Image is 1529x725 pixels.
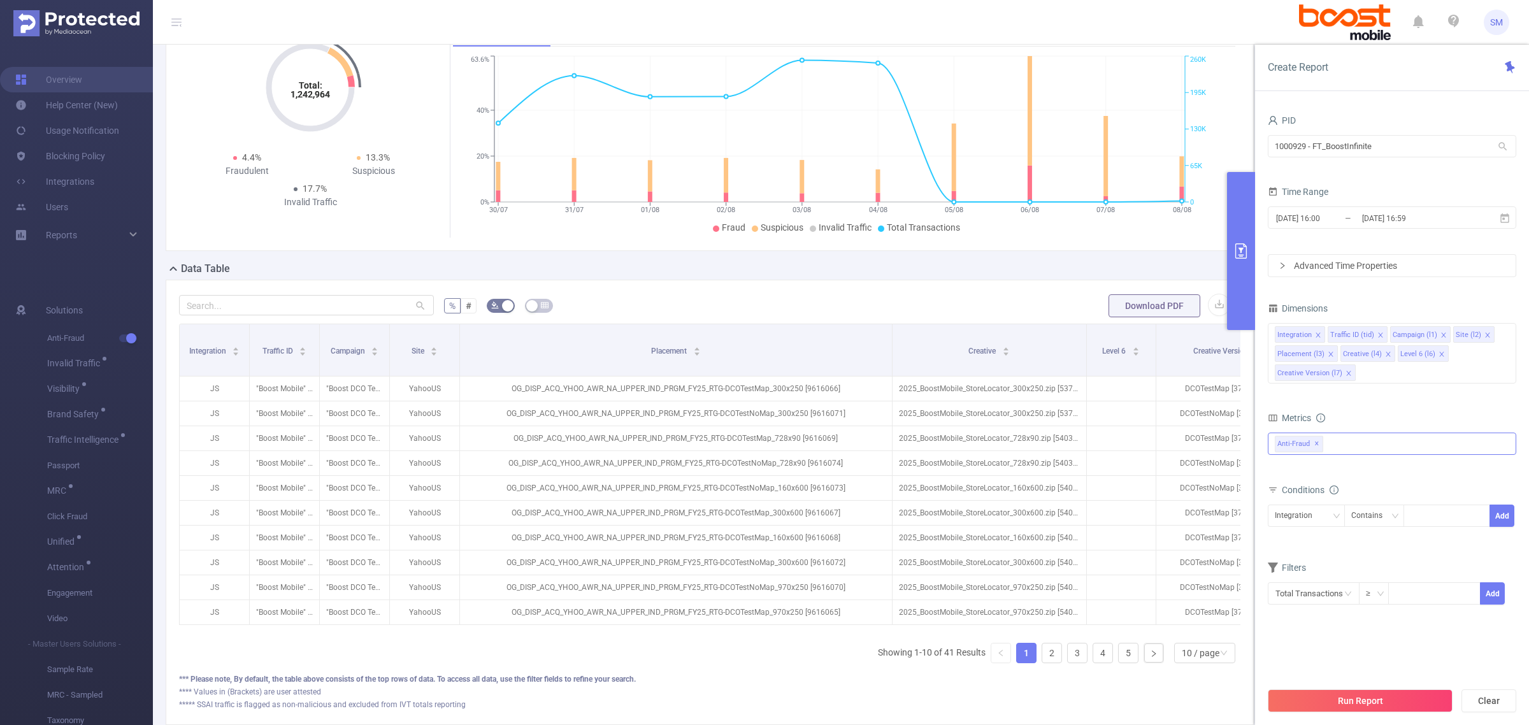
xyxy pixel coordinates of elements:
[1316,413,1325,422] i: icon: info-circle
[262,347,295,355] span: Traffic ID
[431,350,438,354] i: icon: caret-down
[1366,583,1379,604] div: ≥
[968,347,998,355] span: Creative
[640,206,659,214] tspan: 01/08
[184,164,310,178] div: Fraudulent
[1275,210,1378,227] input: Start date
[1067,643,1088,663] li: 3
[480,198,489,206] tspan: 0%
[320,600,389,624] p: "Boost DCO Test FY25" [280591]
[331,347,367,355] span: Campaign
[1400,346,1435,362] div: Level 6 (l6)
[460,575,892,599] p: OG_DISP_ACQ_YHOO_AWR_NA_UPPER_IND_PRGM_FY25_RTG-DCOTestNoMap_970x250 [9616070]
[1328,351,1334,359] i: icon: close
[477,106,489,115] tspan: 40%
[310,164,436,178] div: Suspicious
[299,345,306,353] div: Sort
[893,575,1086,599] p: 2025_BoostMobile_StoreLocator_970x250.zip [5403642]
[233,345,240,349] i: icon: caret-up
[1275,505,1321,526] div: Integration
[250,550,319,575] p: "Boost Mobile" [27637]
[320,401,389,426] p: "Boost DCO Test FY25" [280591]
[366,152,390,162] span: 13.3%
[390,600,459,624] p: YahooUS
[991,643,1011,663] li: Previous Page
[693,345,700,349] i: icon: caret-up
[390,426,459,450] p: YahooUS
[1467,583,1480,594] span: Increase Value
[46,230,77,240] span: Reports
[47,486,71,495] span: MRC
[997,649,1005,657] i: icon: left
[431,345,438,349] i: icon: caret-up
[1439,351,1445,359] i: icon: close
[247,196,373,209] div: Invalid Traffic
[1190,162,1202,170] tspan: 65K
[1502,329,1509,337] i: icon: close-circle
[449,301,456,311] span: %
[1093,643,1113,663] li: 4
[1156,550,1300,575] p: DCOTestNoMap [37757615]
[1275,345,1338,362] li: Placement (l3)
[250,401,319,426] p: "Boost Mobile" [27637]
[47,359,104,368] span: Invalid Traffic
[390,401,459,426] p: YahooUS
[893,550,1086,575] p: 2025_BoostMobile_StoreLocator_300x600.zip [5403514]
[250,451,319,475] p: "Boost Mobile" [27637]
[893,401,1086,426] p: 2025_BoostMobile_StoreLocator_300x250.zip [5377429]
[1156,401,1300,426] p: DCOTestNoMap [37668809]
[291,89,330,99] tspan: 1,242,964
[320,476,389,500] p: "Boost DCO Test FY25" [280591]
[819,222,872,233] span: Invalid Traffic
[242,152,261,162] span: 4.4%
[1277,327,1312,343] div: Integration
[1282,485,1339,495] span: Conditions
[303,183,327,194] span: 17.7%
[320,526,389,550] p: "Boost DCO Test FY25" [280591]
[460,401,892,426] p: OG_DISP_ACQ_YHOO_AWR_NA_UPPER_IND_PRGM_FY25_RTG-DCOTestNoMap_300x250 [9616071]
[179,295,434,315] input: Search...
[489,206,507,214] tspan: 30/07
[232,345,240,353] div: Sort
[320,451,389,475] p: "Boost DCO Test FY25" [280591]
[1490,10,1503,35] span: SM
[233,350,240,354] i: icon: caret-down
[1440,332,1447,340] i: icon: close
[1393,327,1437,343] div: Campaign (l1)
[1003,350,1010,354] i: icon: caret-down
[1268,187,1328,197] span: Time Range
[1453,326,1495,343] li: Site (l2)
[1268,61,1328,73] span: Create Report
[47,504,153,529] span: Click Fraud
[371,350,378,354] i: icon: caret-down
[1156,575,1300,599] p: DCOTestNoMap [37758078]
[250,377,319,401] p: "Boost Mobile" [27637]
[299,80,322,90] tspan: Total:
[893,377,1086,401] p: 2025_BoostMobile_StoreLocator_300x250.zip [5377429]
[320,575,389,599] p: "Boost DCO Test FY25" [280591]
[320,377,389,401] p: "Boost DCO Test FY25" [280591]
[1268,255,1516,276] div: icon: rightAdvanced Time Properties
[1340,345,1395,362] li: Creative (l4)
[1377,590,1384,599] i: icon: down
[1042,643,1062,663] li: 2
[15,67,82,92] a: Overview
[893,600,1086,624] p: 2025_BoostMobile_StoreLocator_970x250.zip [5403642]
[460,501,892,525] p: OG_DISP_ACQ_YHOO_AWR_NA_UPPER_IND_PRGM_FY25_RTG-DCOTestMap_300x600 [9616067]
[1461,689,1516,712] button: Clear
[1268,115,1296,126] span: PID
[477,152,489,161] tspan: 20%
[47,580,153,606] span: Engagement
[1361,210,1464,227] input: End date
[1467,594,1480,605] span: Decrease Value
[1190,56,1206,64] tspan: 260K
[180,575,249,599] p: JS
[868,206,887,214] tspan: 04/08
[893,426,1086,450] p: 2025_BoostMobile_StoreLocator_728x90.zip [5403590]
[250,476,319,500] p: "Boost Mobile" [27637]
[180,501,249,525] p: JS
[1172,206,1191,214] tspan: 08/08
[47,410,103,419] span: Brand Safety
[893,476,1086,500] p: 2025_BoostMobile_StoreLocator_160x600.zip [5403511]
[1398,345,1449,362] li: Level 6 (l6)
